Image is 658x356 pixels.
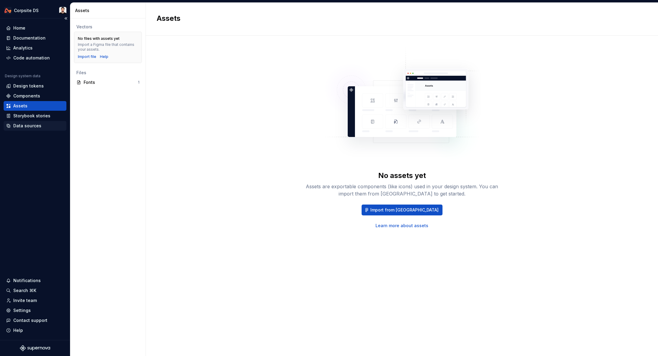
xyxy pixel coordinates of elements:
[13,113,50,119] div: Storybook stories
[13,93,40,99] div: Components
[100,54,108,59] a: Help
[78,42,138,52] div: Import a Figma file that contains your assets.
[62,14,70,23] button: Collapse sidebar
[138,80,139,85] div: 1
[13,327,23,333] div: Help
[370,207,439,213] span: Import from [GEOGRAPHIC_DATA]
[20,345,50,351] svg: Supernova Logo
[13,45,33,51] div: Analytics
[13,297,37,304] div: Invite team
[4,23,66,33] a: Home
[13,278,41,284] div: Notifications
[4,121,66,131] a: Data sources
[305,183,499,197] div: Assets are exportable components (like icons) used in your design system. You can import them fro...
[375,223,428,229] a: Learn more about assets
[1,4,69,17] button: Corpsite DSCh'an
[13,123,41,129] div: Data sources
[4,286,66,295] button: Search ⌘K
[4,7,11,14] img: 0733df7c-e17f-4421-95a9-ced236ef1ff0.png
[4,53,66,63] a: Code automation
[14,8,39,14] div: Corpsite DS
[59,7,66,14] img: Ch'an
[84,79,138,85] div: Fonts
[78,36,120,41] div: No files with assets yet
[13,103,27,109] div: Assets
[4,111,66,121] a: Storybook stories
[4,33,66,43] a: Documentation
[13,317,47,323] div: Contact support
[4,276,66,285] button: Notifications
[13,55,50,61] div: Code automation
[76,70,139,76] div: Files
[13,307,31,313] div: Settings
[76,24,139,30] div: Vectors
[13,288,36,294] div: Search ⌘K
[4,316,66,325] button: Contact support
[157,14,640,23] h2: Assets
[4,91,66,101] a: Components
[75,8,143,14] div: Assets
[4,101,66,111] a: Assets
[78,54,96,59] button: Import file
[5,74,40,78] div: Design system data
[4,306,66,315] a: Settings
[4,81,66,91] a: Design tokens
[4,296,66,305] a: Invite team
[4,43,66,53] a: Analytics
[362,205,442,215] button: Import from [GEOGRAPHIC_DATA]
[13,35,46,41] div: Documentation
[4,326,66,335] button: Help
[378,171,426,180] div: No assets yet
[13,83,44,89] div: Design tokens
[74,78,142,87] a: Fonts1
[13,25,25,31] div: Home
